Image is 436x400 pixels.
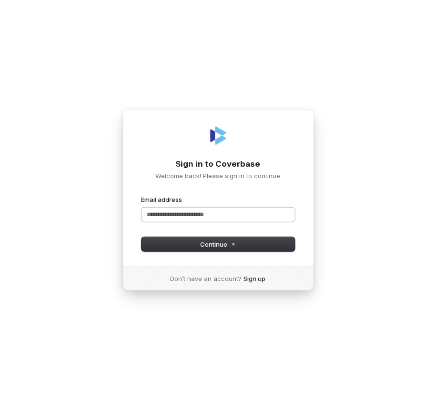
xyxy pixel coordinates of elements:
a: Sign up [244,274,266,283]
span: Continue [200,240,236,249]
span: Don’t have an account? [171,274,242,283]
label: Email address [142,195,183,204]
img: Coverbase [207,124,230,147]
h1: Sign in to Coverbase [142,159,295,170]
button: Continue [142,237,295,251]
p: Welcome back! Please sign in to continue [142,171,295,180]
